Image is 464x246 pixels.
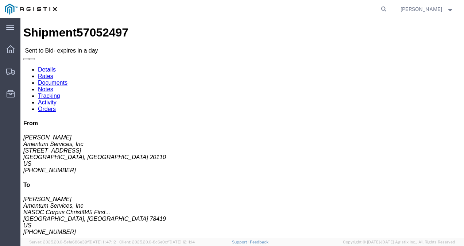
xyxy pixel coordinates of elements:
[169,240,195,244] span: [DATE] 12:11:14
[89,240,116,244] span: [DATE] 11:47:12
[119,240,195,244] span: Client: 2025.20.0-8c6e0cf
[401,5,442,13] span: Margeaux Komornik
[29,240,116,244] span: Server: 2025.20.0-5efa686e39f
[20,18,464,238] iframe: FS Legacy Container
[232,240,250,244] a: Support
[250,240,268,244] a: Feedback
[400,5,454,14] button: [PERSON_NAME]
[343,239,455,245] span: Copyright © [DATE]-[DATE] Agistix Inc., All Rights Reserved
[5,4,57,15] img: logo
